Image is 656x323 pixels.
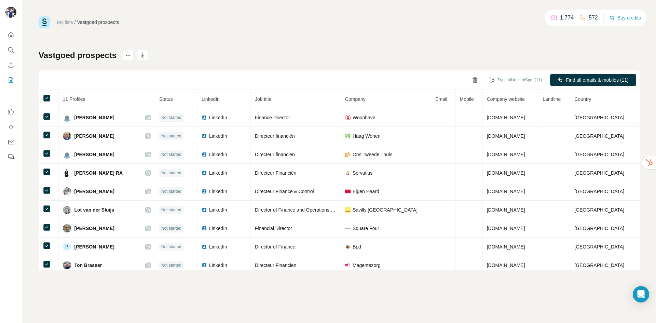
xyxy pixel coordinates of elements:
span: Email [435,96,447,102]
span: [GEOGRAPHIC_DATA] [574,263,624,268]
img: LinkedIn logo [202,189,207,194]
span: Servatius [353,170,372,176]
img: company-logo [345,189,351,194]
span: [DOMAIN_NAME] [487,244,525,250]
span: Lot van der Sluijs [74,206,114,213]
img: LinkedIn logo [202,263,207,268]
span: Eigen Haard [353,188,379,195]
span: Directeur Financiën [255,170,296,176]
span: Country [574,96,591,102]
span: [GEOGRAPHIC_DATA] [574,170,624,176]
button: Sync all to HubSpot (11) [484,75,547,85]
img: company-logo [345,133,351,139]
span: [DOMAIN_NAME] [487,226,525,231]
span: Not started [161,115,181,121]
p: 1,774 [560,14,574,22]
button: My lists [5,74,16,86]
div: Open Intercom Messenger [633,286,649,302]
span: LinkedIn [209,225,227,232]
img: Avatar [63,169,71,177]
span: [PERSON_NAME] [74,114,114,121]
button: Enrich CSV [5,59,16,71]
img: LinkedIn logo [202,207,207,213]
button: Use Surfe API [5,121,16,133]
span: Financial Director [255,226,292,231]
span: Square Four [353,225,379,232]
span: Job title [255,96,271,102]
span: Not started [161,170,181,176]
span: Savills [GEOGRAPHIC_DATA] [353,206,418,213]
span: Not started [161,225,181,231]
span: [PERSON_NAME] [74,188,114,195]
span: [GEOGRAPHIC_DATA] [574,133,624,139]
img: Avatar [63,132,71,140]
span: Directeur Finance & Control [255,189,314,194]
span: [DOMAIN_NAME] [487,170,525,176]
span: Magentazorg [353,262,381,269]
span: [GEOGRAPHIC_DATA] [574,152,624,157]
div: Vastgoed prospects [77,19,119,26]
span: [GEOGRAPHIC_DATA] [574,244,624,250]
span: LinkedIn [209,151,227,158]
img: company-logo [345,170,351,176]
button: Dashboard [5,136,16,148]
span: LinkedIn [209,114,227,121]
img: Avatar [63,261,71,269]
span: Director of Finance and Operations (COO) [255,207,345,213]
span: LinkedIn [209,243,227,250]
span: Director of Finance [255,244,295,250]
span: Bpd [353,243,361,250]
button: actions [123,50,134,61]
img: LinkedIn logo [202,133,207,139]
span: [GEOGRAPHIC_DATA] [574,115,624,120]
span: [DOMAIN_NAME] [487,189,525,194]
span: LinkedIn [209,262,227,269]
button: Find all emails & mobiles (11) [550,74,636,86]
img: LinkedIn logo [202,244,207,250]
span: [GEOGRAPHIC_DATA] [574,207,624,213]
span: Directeur Financien [255,263,296,268]
span: Finance Director [255,115,290,120]
img: Avatar [63,224,71,232]
a: My lists [57,19,73,25]
img: LinkedIn logo [202,115,207,120]
span: Not started [161,133,181,139]
span: [PERSON_NAME] [74,151,114,158]
span: [DOMAIN_NAME] [487,133,525,139]
span: [PERSON_NAME] [74,243,114,250]
button: Search [5,44,16,56]
span: [DOMAIN_NAME] [487,115,525,120]
span: Ton Brasser [74,262,102,269]
span: [PERSON_NAME] RA [74,170,123,176]
p: 572 [589,14,598,22]
span: Landline [543,96,561,102]
img: Avatar [63,150,71,159]
img: LinkedIn logo [202,170,207,176]
span: Not started [161,244,181,250]
div: P [63,243,71,251]
button: Buy credits [609,13,641,23]
img: company-logo [345,244,351,250]
img: Avatar [63,187,71,196]
img: LinkedIn logo [202,152,207,157]
span: LinkedIn [209,206,227,213]
button: Quick start [5,29,16,41]
h1: Vastgoed prospects [39,50,117,61]
span: Mobile [460,96,474,102]
span: [DOMAIN_NAME] [487,207,525,213]
span: [DOMAIN_NAME] [487,152,525,157]
span: Find all emails & mobiles (11) [566,77,629,83]
button: Feedback [5,151,16,163]
span: Haag Wonen [353,133,380,139]
span: [PERSON_NAME] [74,225,114,232]
img: Avatar [63,113,71,122]
img: company-logo [345,226,351,231]
span: Woonhave [353,114,375,121]
span: 11 Profiles [63,96,85,102]
img: LinkedIn logo [202,226,207,231]
span: LinkedIn [209,133,227,139]
span: Not started [161,207,181,213]
span: [DOMAIN_NAME] [487,263,525,268]
span: Not started [161,188,181,194]
span: Directeur financiën [255,152,295,157]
